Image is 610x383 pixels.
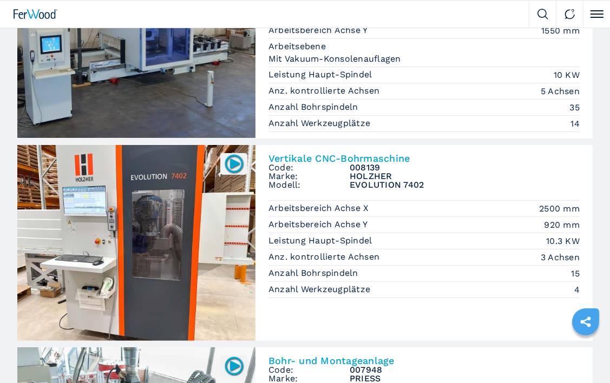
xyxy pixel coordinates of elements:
p: Arbeitsbereich Achse Y [268,219,371,230]
em: 2500 mm [539,202,580,215]
p: Arbeitsbereich Achse X [268,202,372,214]
img: 008139 [224,153,245,174]
h2: Bohr- und Montageanlage [268,356,580,366]
img: Vertikale CNC-Bohrmaschine HOLZHER EVOLUTION 7402 [17,145,255,341]
span: Code: [268,366,350,374]
p: Anz. kontrollierte Achsen [268,251,383,263]
h3: 007948 [350,366,580,374]
em: 3 Achsen [541,251,580,263]
h3: HOLZHER [350,172,580,181]
em: 1550 mm [541,24,580,37]
span: Code: [268,163,350,172]
h3: PRIESS [350,374,580,383]
em: 10.3 KW [546,235,580,247]
p: Leistung Haupt-Spindel [268,69,375,81]
h3: 008139 [350,163,580,172]
p: Anzahl Werkzeugplätze [268,117,373,129]
a: Vertikale CNC-Bohrmaschine HOLZHER EVOLUTION 7402008139Vertikale CNC-BohrmaschineCode:008139Marke... [17,145,593,341]
em: 920 mm [545,219,580,231]
img: Ferwood [14,9,58,19]
p: Leistung Haupt-Spindel [268,235,375,247]
em: 14 [571,117,580,130]
em: 5 Achsen [541,85,580,97]
iframe: Chat [564,334,602,375]
span: Modell: [268,181,350,189]
em: 15 [572,267,580,280]
span: Marke: [268,172,350,181]
p: Anzahl Bohrspindeln [268,267,361,279]
a: sharethis [572,308,599,335]
span: Marke: [268,374,350,383]
h3: EVOLUTION 7402 [350,181,580,189]
em: 35 [570,101,580,114]
em: 4 [574,283,580,296]
button: Click to toggle menu [583,1,610,28]
em: Mit Vakuum-Konsolenauflagen [268,52,580,65]
p: Arbeitsbereich Achse Y [268,24,371,36]
em: 10 KW [554,69,580,81]
p: Anzahl Bohrspindeln [268,101,361,113]
p: Anz. kontrollierte Achsen [268,85,383,97]
img: Contact us [565,9,575,19]
img: 007948 [224,355,245,377]
h2: Vertikale CNC-Bohrmaschine [268,154,580,163]
p: Arbeitsebene [268,41,329,52]
img: Search [537,9,548,19]
p: Anzahl Werkzeugplätze [268,283,373,295]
